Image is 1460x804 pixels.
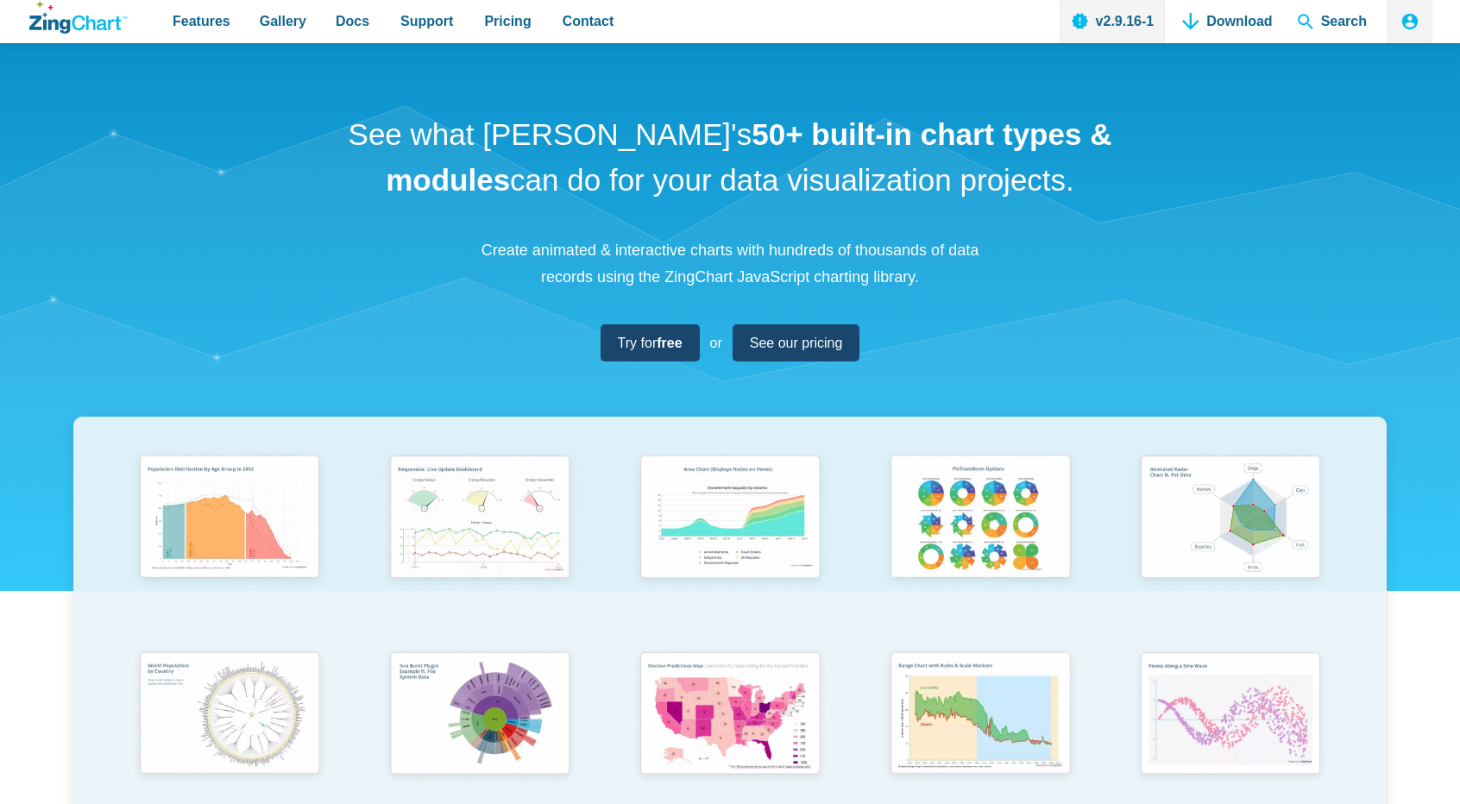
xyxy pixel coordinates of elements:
[1130,644,1331,788] img: Points Along a Sine Wave
[601,324,700,361] a: Try forfree
[733,324,860,361] a: See our pricing
[380,448,580,591] img: Responsive Live Update Dashboard
[563,9,614,33] span: Contact
[129,644,330,788] img: World Population by Country
[630,448,830,590] img: Area Chart (Displays Nodes on Hover)
[710,331,722,355] span: or
[104,448,355,644] a: Population Distribution by Age Group in 2052
[380,644,580,787] img: Sun Burst Plugin Example ft. File System Data
[342,112,1118,203] h1: See what [PERSON_NAME]'s can do for your data visualization projects.
[880,448,1080,590] img: Pie Transform Options
[129,448,330,591] img: Population Distribution by Age Group in 2052
[484,9,531,33] span: Pricing
[29,2,127,34] a: ZingChart Logo. Click to return to the homepage
[386,117,1111,197] strong: 50+ built-in chart types & modules
[750,331,843,355] span: See our pricing
[880,644,1080,788] img: Range Chart with Rultes & Scale Markers
[630,644,830,787] img: Election Predictions Map
[336,9,369,33] span: Docs
[1130,448,1331,591] img: Animated Radar Chart ft. Pet Data
[605,448,855,644] a: Area Chart (Displays Nodes on Hover)
[657,336,682,350] strong: free
[260,9,306,33] span: Gallery
[355,448,605,644] a: Responsive Live Update Dashboard
[471,237,989,290] p: Create animated & interactive charts with hundreds of thousands of data records using the ZingCha...
[400,9,453,33] span: Support
[173,9,230,33] span: Features
[855,448,1105,644] a: Pie Transform Options
[618,331,683,355] span: Try for
[1105,448,1356,644] a: Animated Radar Chart ft. Pet Data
